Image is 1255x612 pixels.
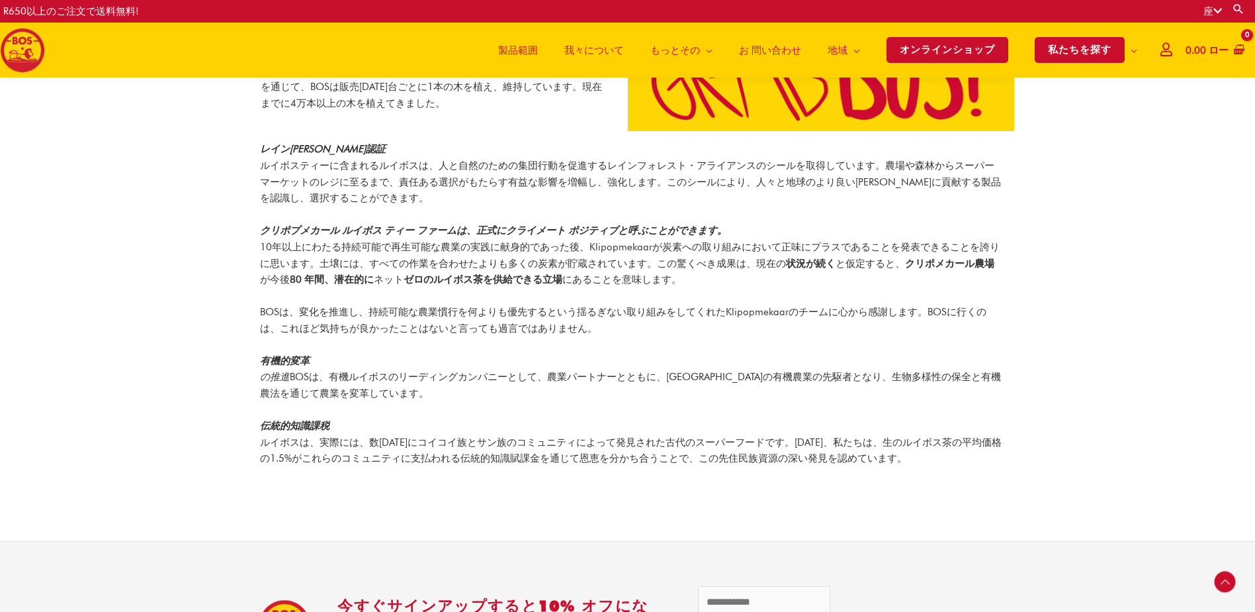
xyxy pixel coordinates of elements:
span: 0.00 ロー [1186,44,1229,56]
a: お 問い合わせ [726,23,814,77]
a: 検索ボタン [1232,3,1245,15]
em: クリポプメカール ルイボス ティー ファームは、正式にクライメート ポジティブと呼ぶことができます。 [260,225,727,236]
p: BOSは、有機ルイボスのリーディングカンパニーとして、農業パートナーとともに、[GEOGRAPHIC_DATA]の有機農業の先駆者となり、生物多様性の保全と有機農法を通じて農業を変革しています。 [260,353,1002,402]
span: オンラインショップ [887,37,1008,63]
b: 状況が続く [786,258,836,270]
a: 製品範囲 [485,23,551,77]
b: 80 年間、潜在的に [290,274,374,285]
p: ルイボスティーに含まれるルイボスは、人と自然のための集団行動を促進するレインフォレスト・アライアンスのシールを取得しています。農場や森林からスーパーマーケットのレジに至るまで、責任ある選択がもた... [260,141,1002,207]
a: 地域 [814,23,873,77]
b: クリポメカール農場 [905,258,994,270]
a: 我々について [551,23,637,77]
span: 我々について [564,30,624,70]
strong: 伝統的知識課税 [260,420,329,432]
span: もっとその [650,30,700,70]
em: の推進 [260,355,310,383]
a: ショッピングカートの表示、空 [1183,36,1245,66]
p: BOSは、変化を推進し、持続可能な農業慣行を何よりも優先するという揺るぎない取り組みをしてくれたKlipopmekaarのチームに心から感謝します。BOSに行くのは、これほど気持ちが良かったこと... [260,304,1002,337]
strong: レイン[PERSON_NAME]認証 [260,143,386,155]
p: 10年以上にわたる持続可能で再生可能な農業の実践に献身的であった後、Klipopmekaarが炭素への取り組みにおいて正味にプラスであることを発表できることを誇りに思います。土壌には、すべての作... [260,223,1002,288]
a: オンラインショップ [873,23,1021,77]
p: ルイボスは、実際には、数[DATE]にコイコイ族とサン族のコミュニティによって発見された古代のスーパーフードです。[DATE]、私たちは、生のルイボス茶の平均価格の1.5%がこれらのコミュニティ... [260,418,1002,467]
font: 座 [1203,5,1213,17]
a: 座 [1203,5,1222,17]
span: お 問い合わせ [739,30,801,70]
nav: サイトナビゲーション [475,23,1150,77]
strong: 有機的変革 [260,355,310,367]
span: 製品範囲 [498,30,538,70]
span: 私たちを探す [1035,37,1125,63]
a: もっとその [637,23,726,77]
b: ゼロのルイボス茶を供給できる立場 [404,274,562,285]
p: 森林再生、都市緑化、グリーン との持続可能な開発パートナーシップを通じて、BOSは販売[DATE]台ごとに1本の木を植え、維持しています。現在までに4万本以上の木を植えてきました。 [261,46,608,111]
span: 地域 [828,30,847,70]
